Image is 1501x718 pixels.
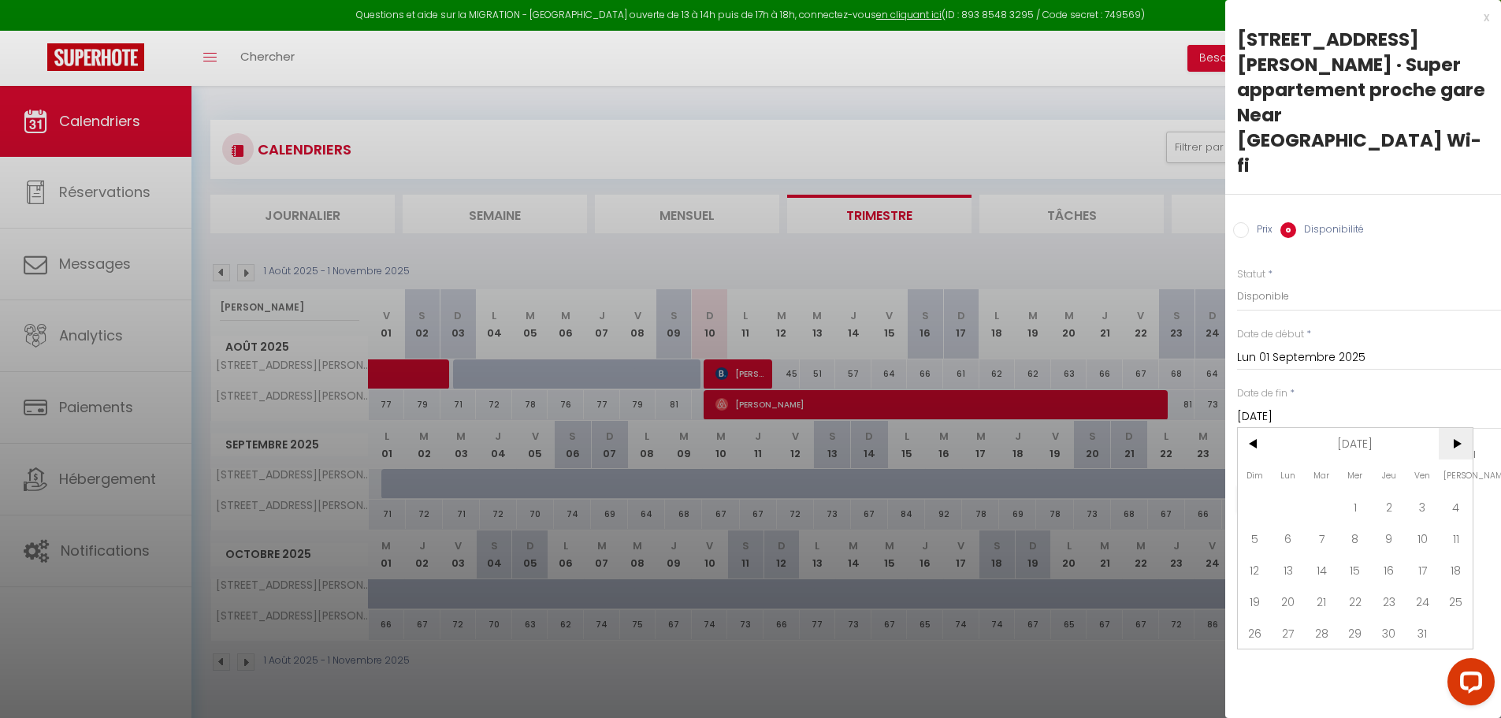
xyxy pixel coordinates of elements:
[1238,554,1272,586] span: 12
[1238,617,1272,649] span: 26
[1372,459,1406,491] span: Jeu
[1406,586,1440,617] span: 24
[1237,27,1489,178] div: [STREET_ADDRESS][PERSON_NAME] · Super appartement proche gare Near [GEOGRAPHIC_DATA] Wi-fi
[1296,222,1364,240] label: Disponibilité
[1339,491,1373,523] span: 1
[1406,554,1440,586] span: 17
[1272,459,1306,491] span: Lun
[1372,523,1406,554] span: 9
[1305,586,1339,617] span: 21
[1305,554,1339,586] span: 14
[1439,523,1473,554] span: 11
[1372,617,1406,649] span: 30
[1272,428,1440,459] span: [DATE]
[1249,222,1273,240] label: Prix
[1339,554,1373,586] span: 15
[1372,554,1406,586] span: 16
[1272,617,1306,649] span: 27
[1439,491,1473,523] span: 4
[1238,586,1272,617] span: 19
[1435,652,1501,718] iframe: LiveChat chat widget
[1237,327,1304,342] label: Date de début
[1406,523,1440,554] span: 10
[1339,523,1373,554] span: 8
[1372,586,1406,617] span: 23
[1225,8,1489,27] div: x
[1272,554,1306,586] span: 13
[1372,491,1406,523] span: 2
[1339,459,1373,491] span: Mer
[1305,523,1339,554] span: 7
[1237,386,1287,401] label: Date de fin
[1238,428,1272,459] span: <
[1339,617,1373,649] span: 29
[1238,523,1272,554] span: 5
[1272,523,1306,554] span: 6
[1237,267,1265,282] label: Statut
[1406,617,1440,649] span: 31
[1439,459,1473,491] span: [PERSON_NAME]
[1305,617,1339,649] span: 28
[1406,459,1440,491] span: Ven
[1272,586,1306,617] span: 20
[1238,459,1272,491] span: Dim
[1305,459,1339,491] span: Mar
[1439,428,1473,459] span: >
[1439,586,1473,617] span: 25
[1406,491,1440,523] span: 3
[1339,586,1373,617] span: 22
[1439,554,1473,586] span: 18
